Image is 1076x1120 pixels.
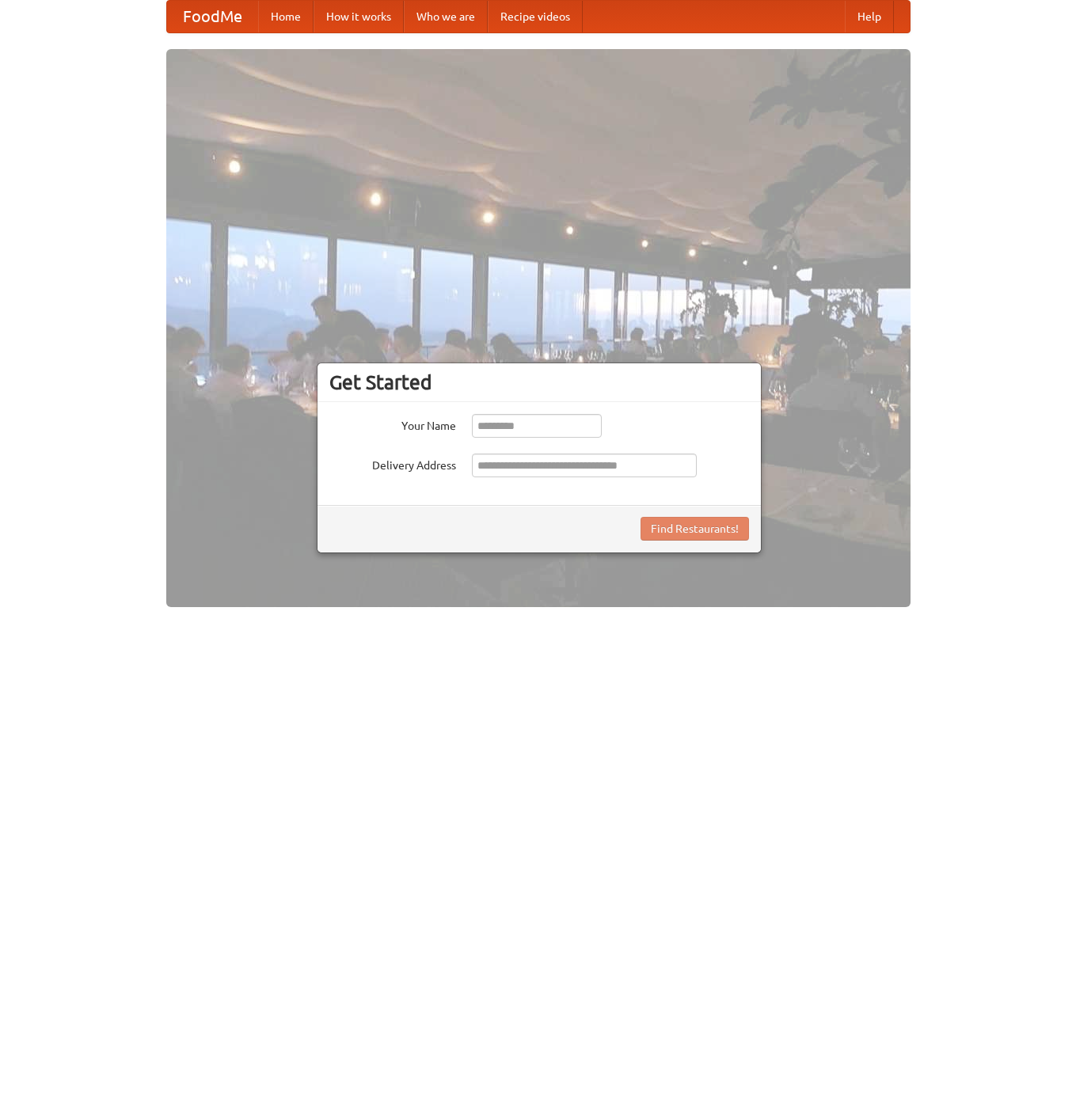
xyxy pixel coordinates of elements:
[641,517,749,541] button: Find Restaurants!
[404,1,488,32] a: Who we are
[329,370,749,394] h3: Get Started
[329,414,456,434] label: Your Name
[845,1,894,32] a: Help
[488,1,583,32] a: Recipe videos
[167,1,258,32] a: FoodMe
[314,1,404,32] a: How it works
[329,454,456,473] label: Delivery Address
[258,1,314,32] a: Home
